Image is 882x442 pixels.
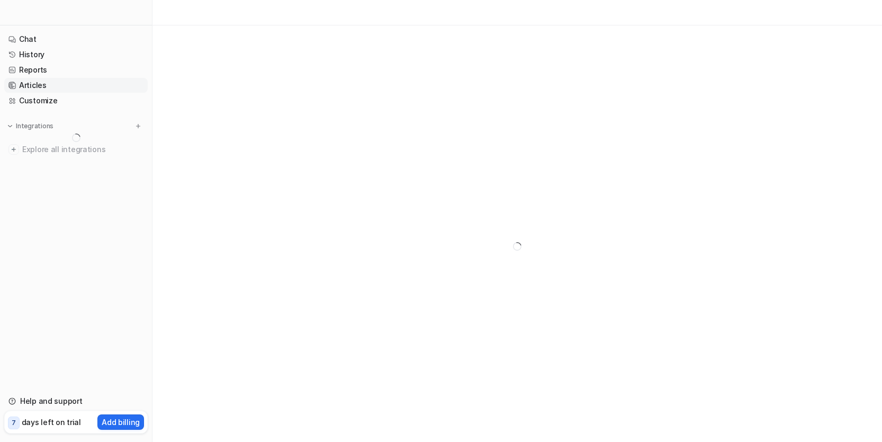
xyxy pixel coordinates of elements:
p: days left on trial [22,417,81,428]
img: menu_add.svg [134,122,142,130]
a: Chat [4,32,148,47]
p: Add billing [102,417,140,428]
p: 7 [12,418,16,428]
p: Integrations [16,122,53,130]
button: Add billing [97,414,144,430]
a: Customize [4,93,148,108]
span: Explore all integrations [22,141,143,158]
a: Help and support [4,394,148,409]
a: History [4,47,148,62]
img: expand menu [6,122,14,130]
a: Explore all integrations [4,142,148,157]
button: Integrations [4,121,57,131]
a: Articles [4,78,148,93]
img: explore all integrations [8,144,19,155]
a: Reports [4,63,148,77]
